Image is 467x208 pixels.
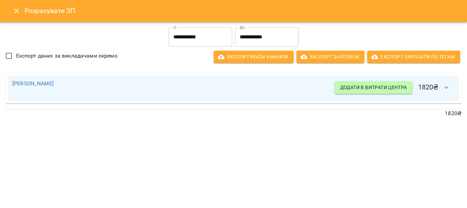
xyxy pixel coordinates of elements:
p: 1820 ₴ [5,109,462,118]
button: Експорт Зарплати по тегам [367,51,460,63]
button: Додати в витрати центра [335,81,413,94]
button: Експорт Зарплати [296,51,364,63]
h6: 1820 ₴ [335,79,455,96]
h6: Розрахувати ЗП [25,5,459,16]
button: Close [8,3,25,19]
span: Експорт Зарплати [302,53,359,61]
button: Експортувати кімнати [214,51,294,63]
a: [PERSON_NAME] [12,80,54,87]
span: Експорт Зарплати по тегам [373,53,455,61]
span: Експортувати кімнати [219,53,288,61]
span: Додати в витрати центра [340,83,407,91]
span: Експорт даних за викладачами окремо [16,52,118,60]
